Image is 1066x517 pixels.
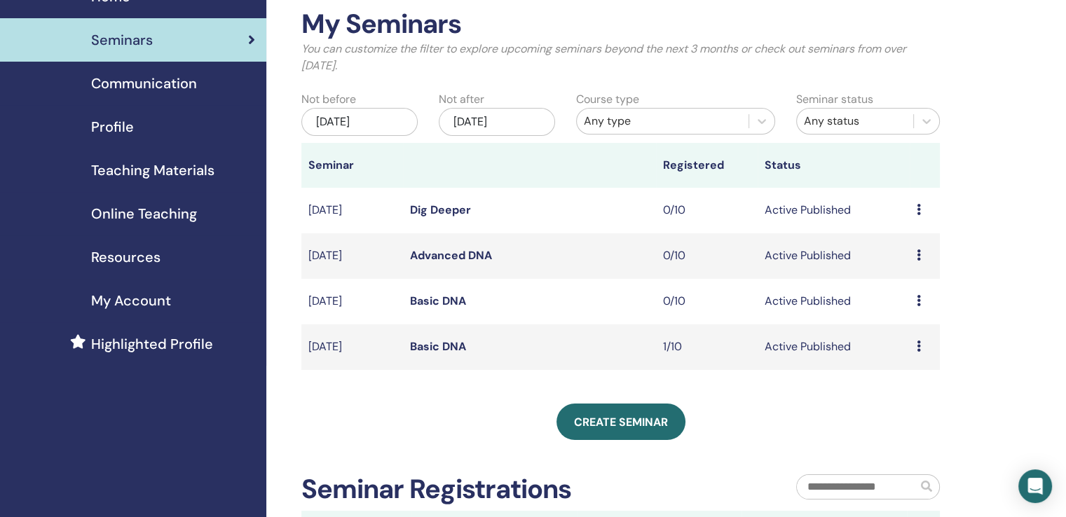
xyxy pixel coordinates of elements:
[656,279,758,324] td: 0/10
[410,202,471,217] a: Dig Deeper
[301,143,403,188] th: Seminar
[656,233,758,279] td: 0/10
[301,233,403,279] td: [DATE]
[574,415,668,429] span: Create seminar
[758,233,910,279] td: Active Published
[758,324,910,370] td: Active Published
[91,290,171,311] span: My Account
[556,404,685,440] a: Create seminar
[758,279,910,324] td: Active Published
[301,188,403,233] td: [DATE]
[301,91,356,108] label: Not before
[410,339,466,354] a: Basic DNA
[410,248,492,263] a: Advanced DNA
[584,113,742,130] div: Any type
[301,474,571,506] h2: Seminar Registrations
[439,108,555,136] div: [DATE]
[91,160,214,181] span: Teaching Materials
[91,73,197,94] span: Communication
[91,29,153,50] span: Seminars
[410,294,466,308] a: Basic DNA
[91,247,160,268] span: Resources
[804,113,906,130] div: Any status
[656,143,758,188] th: Registered
[758,188,910,233] td: Active Published
[656,324,758,370] td: 1/10
[1018,469,1052,503] div: Open Intercom Messenger
[91,203,197,224] span: Online Teaching
[439,91,484,108] label: Not after
[301,8,940,41] h2: My Seminars
[656,188,758,233] td: 0/10
[301,324,403,370] td: [DATE]
[301,108,418,136] div: [DATE]
[301,41,940,74] p: You can customize the filter to explore upcoming seminars beyond the next 3 months or check out s...
[576,91,639,108] label: Course type
[796,91,873,108] label: Seminar status
[758,143,910,188] th: Status
[301,279,403,324] td: [DATE]
[91,333,213,354] span: Highlighted Profile
[91,116,134,137] span: Profile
